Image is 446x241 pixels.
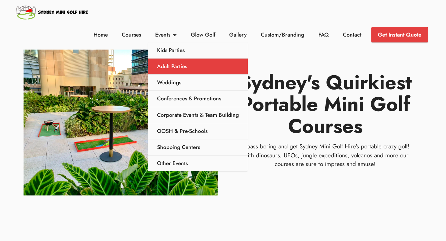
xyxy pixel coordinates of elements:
a: OOSH & Pre-Schools [148,123,248,139]
p: Bypass boring and get Sydney Mini Golf Hire's portable crazy golf! With dinosaurs, UFOs, jungle e... [238,142,413,169]
a: Conferences & Promotions [148,91,248,107]
a: Glow Golf [189,31,217,39]
a: Adult Parties [148,59,248,75]
a: Get Instant Quote [371,27,428,42]
a: Weddings [148,75,248,91]
strong: Sydney's Quirkiest Portable Mini Golf Courses [239,68,412,140]
img: Mini Golf Courses [24,50,218,195]
a: Corporate Events & Team Building [148,107,248,123]
a: Gallery [228,31,248,39]
img: Sydney Mini Golf Hire [15,3,90,21]
a: FAQ [317,31,330,39]
a: Events [154,31,178,39]
a: Other Events [148,156,248,171]
a: Contact [341,31,363,39]
a: Custom/Branding [259,31,306,39]
a: Shopping Centers [148,139,248,156]
a: Home [92,31,109,39]
a: Courses [120,31,143,39]
a: Kids Parties [148,42,248,59]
